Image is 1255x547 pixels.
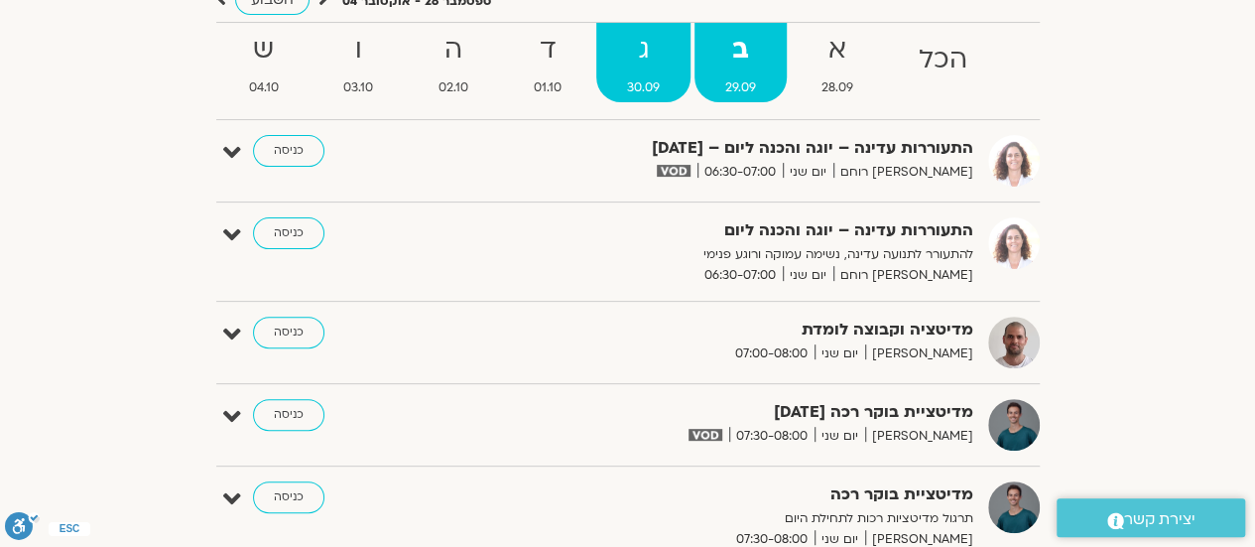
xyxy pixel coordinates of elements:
a: כניסה [253,317,324,348]
span: יום שני [815,426,865,447]
img: vodicon [657,165,690,177]
a: ש04.10 [218,23,310,102]
strong: התעוררות עדינה – יוגה והכנה ליום – [DATE] [487,135,973,162]
strong: ב [694,28,787,72]
a: ו03.10 [313,23,404,102]
p: להתעורר לתנועה עדינה, נשימה עמוקה ורוגע פנימי [487,244,973,265]
a: כניסה [253,399,324,431]
a: ה02.10 [408,23,499,102]
strong: ג [596,28,690,72]
strong: מדיטציית בוקר רכה [487,481,973,508]
strong: הכל [888,38,998,82]
span: 06:30-07:00 [697,265,783,286]
span: 02.10 [408,77,499,98]
span: 07:00-08:00 [728,343,815,364]
span: 07:30-08:00 [729,426,815,447]
span: 28.09 [791,77,884,98]
span: [PERSON_NAME] [865,343,973,364]
strong: התעוררות עדינה – יוגה והכנה ליום [487,217,973,244]
span: [PERSON_NAME] רוחם [833,162,973,183]
strong: א [791,28,884,72]
span: [PERSON_NAME] רוחם [833,265,973,286]
strong: ה [408,28,499,72]
span: יצירת קשר [1124,506,1195,533]
span: [PERSON_NAME] [865,426,973,447]
span: 29.09 [694,77,787,98]
a: כניסה [253,217,324,249]
span: 30.09 [596,77,690,98]
strong: ו [313,28,404,72]
a: כניסה [253,135,324,167]
span: 06:30-07:00 [697,162,783,183]
strong: מדיטציה וקבוצה לומדת [487,317,973,343]
span: יום שני [783,265,833,286]
a: הכל [888,23,998,102]
span: 03.10 [313,77,404,98]
strong: ד [503,28,592,72]
a: ג30.09 [596,23,690,102]
span: 04.10 [218,77,310,98]
strong: מדיטציית בוקר רכה [DATE] [487,399,973,426]
strong: ש [218,28,310,72]
a: ב29.09 [694,23,787,102]
span: יום שני [783,162,833,183]
a: יצירת קשר [1057,498,1245,537]
a: ד01.10 [503,23,592,102]
p: תרגול מדיטציות רכות לתחילת היום [487,508,973,529]
a: כניסה [253,481,324,513]
img: vodicon [689,429,721,441]
span: 01.10 [503,77,592,98]
span: יום שני [815,343,865,364]
a: א28.09 [791,23,884,102]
